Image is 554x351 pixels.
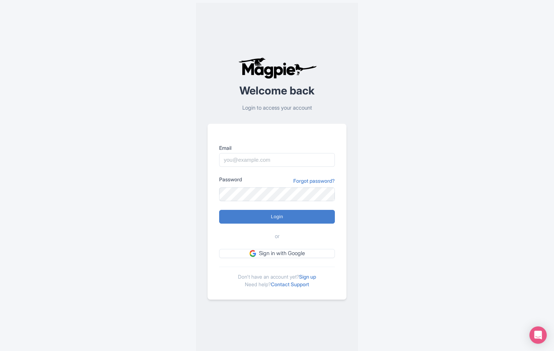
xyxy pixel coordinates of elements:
img: google.svg [250,250,256,257]
input: you@example.com [219,153,335,167]
input: Login [219,210,335,224]
span: or [275,232,280,241]
a: Forgot password? [293,177,335,185]
img: logo-ab69f6fb50320c5b225c76a69d11143b.png [236,57,318,79]
label: Email [219,144,335,152]
div: Don't have an account yet? Need help? [219,267,335,288]
div: Open Intercom Messenger [529,326,547,344]
a: Contact Support [271,281,309,287]
a: Sign in with Google [219,249,335,258]
h2: Welcome back [208,85,346,97]
label: Password [219,175,242,183]
a: Sign up [299,274,316,280]
p: Login to access your account [208,104,346,112]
